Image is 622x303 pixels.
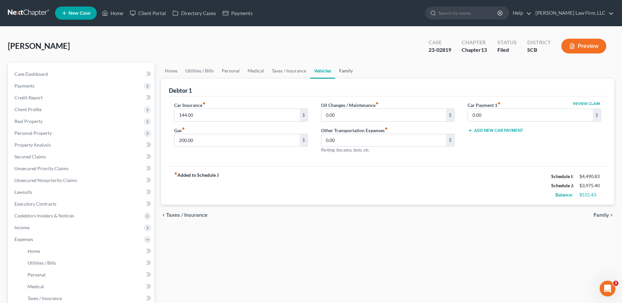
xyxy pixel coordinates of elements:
[182,127,185,130] i: fiber_manual_record
[468,128,523,133] button: Add New Car Payment
[321,127,388,134] label: Other Transportation Expenses
[429,46,451,54] div: 23-02819
[9,68,154,80] a: Case Dashboard
[69,11,90,16] span: New Case
[462,46,487,54] div: Chapter
[181,63,218,79] a: Utilities / Bills
[527,46,551,54] div: SCB
[497,102,501,105] i: fiber_manual_record
[9,186,154,198] a: Lawsuits
[9,139,154,151] a: Property Analysis
[600,281,615,296] iframe: Intercom live chat
[609,212,614,218] i: chevron_right
[14,95,43,100] span: Credit Report
[14,83,34,89] span: Payments
[468,102,501,109] label: Car Payment 1
[22,281,154,293] a: Medical
[335,63,357,79] a: Family
[572,102,601,106] button: Review Claim
[438,7,498,19] input: Search by name...
[202,102,206,105] i: fiber_manual_record
[579,173,601,180] div: $4,490.83
[555,192,573,197] strong: Balance:
[551,183,574,188] strong: Schedule J:
[321,147,370,152] span: Parking, bus pass, taxis, etc.
[8,41,70,51] span: [PERSON_NAME]
[9,92,154,104] a: Credit Report
[22,257,154,269] a: Utilities / Bills
[174,172,219,199] strong: Added to Schedule J
[462,39,487,46] div: Chapter
[28,248,40,254] span: Home
[169,87,192,94] div: Debtor 1
[14,142,51,148] span: Property Analysis
[579,182,601,189] div: $3,975.40
[9,198,154,210] a: Executory Contracts
[127,7,169,19] a: Client Portal
[14,107,42,112] span: Client Profile
[166,212,208,218] span: Taxes / Insurance
[174,127,185,134] label: Gas
[161,212,166,218] i: chevron_left
[28,260,56,266] span: Utilities / Bills
[14,236,33,242] span: Expenses
[446,134,454,147] div: $
[219,7,256,19] a: Payments
[174,134,299,147] input: --
[551,173,573,179] strong: Schedule I:
[14,189,32,195] span: Lawsuits
[14,166,69,171] span: Unsecured Priority Claims
[9,174,154,186] a: Unsecured Nonpriority Claims
[14,177,77,183] span: Unsecured Nonpriority Claims
[375,102,379,105] i: fiber_manual_record
[22,245,154,257] a: Home
[532,7,614,19] a: [PERSON_NAME] Law Firm, LLC
[300,134,308,147] div: $
[161,212,208,218] button: chevron_left Taxes / Insurance
[174,109,299,121] input: --
[497,46,517,54] div: Filed
[310,63,335,79] a: Vehicles
[28,295,62,301] span: Taxes / Insurance
[497,39,517,46] div: Status
[28,272,46,277] span: Personal
[481,47,487,53] span: 13
[321,134,446,147] input: --
[244,63,268,79] a: Medical
[613,281,618,286] span: 3
[174,102,206,109] label: Car Insurance
[385,127,388,130] i: fiber_manual_record
[321,109,446,121] input: --
[527,39,551,46] div: District
[468,109,593,121] input: --
[14,154,46,159] span: Secured Claims
[593,212,609,218] span: Family
[446,109,454,121] div: $
[14,213,74,218] span: Codebtors Insiders & Notices
[593,109,601,121] div: $
[14,130,52,136] span: Personal Property
[169,7,219,19] a: Directory Cases
[593,212,614,218] button: Family chevron_right
[510,7,532,19] a: Help
[99,7,127,19] a: Home
[300,109,308,121] div: $
[174,172,177,175] i: fiber_manual_record
[14,201,56,207] span: Executory Contracts
[14,225,30,230] span: Income
[321,102,379,109] label: Oil Changes / Maintenance
[28,284,44,289] span: Medical
[218,63,244,79] a: Personal
[268,63,310,79] a: Taxes / Insurance
[22,269,154,281] a: Personal
[14,118,43,124] span: Real Property
[9,151,154,163] a: Secured Claims
[161,63,181,79] a: Home
[579,192,601,198] div: $515.43
[429,39,451,46] div: Case
[9,163,154,174] a: Unsecured Priority Claims
[14,71,48,77] span: Case Dashboard
[561,39,606,53] button: Preview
